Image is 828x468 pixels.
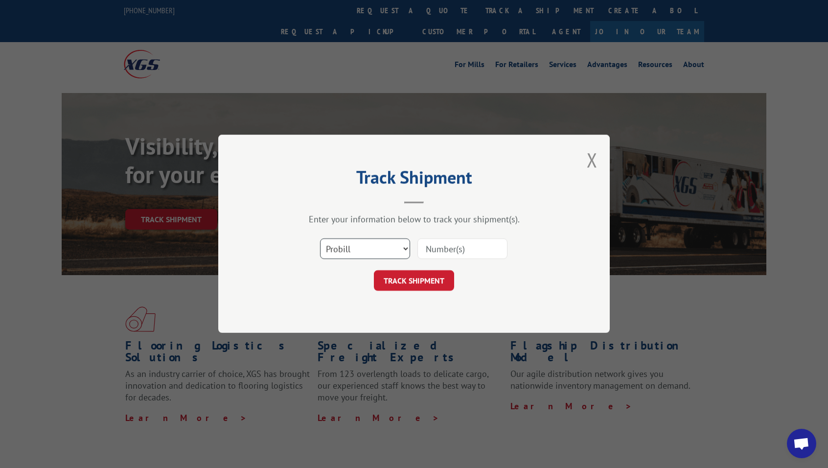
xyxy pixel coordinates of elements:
div: Enter your information below to track your shipment(s). [267,214,561,225]
div: Open chat [787,429,816,458]
button: Close modal [587,147,598,173]
h2: Track Shipment [267,170,561,189]
button: TRACK SHIPMENT [374,271,454,291]
input: Number(s) [417,239,507,259]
